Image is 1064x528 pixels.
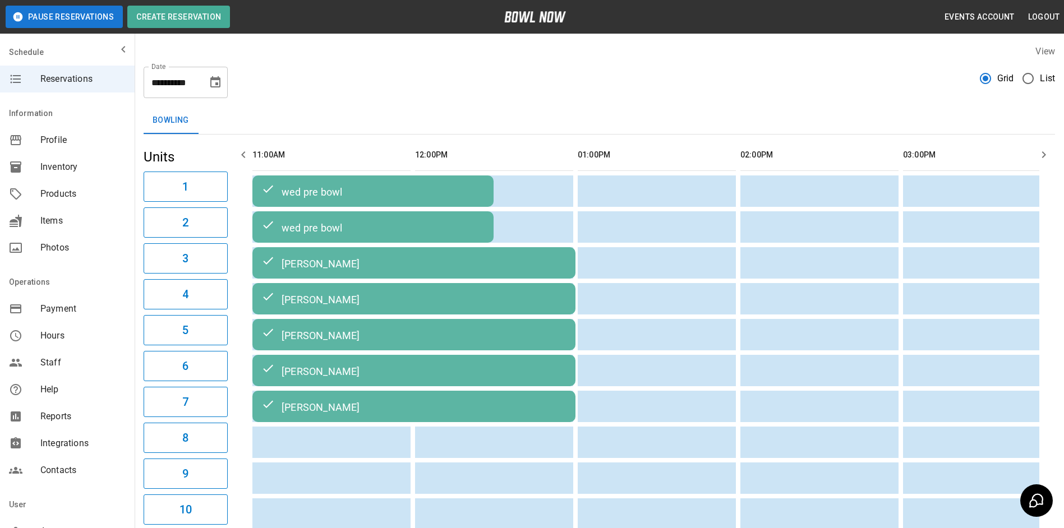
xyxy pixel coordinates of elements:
h6: 8 [182,429,188,447]
h6: 6 [182,357,188,375]
span: Products [40,187,126,201]
span: Inventory [40,160,126,174]
button: 2 [144,207,228,238]
div: [PERSON_NAME] [261,328,566,341]
span: Items [40,214,126,228]
span: Photos [40,241,126,254]
button: 1 [144,172,228,202]
span: Hours [40,329,126,342]
div: [PERSON_NAME] [261,256,566,270]
span: Integrations [40,437,126,450]
button: 6 [144,351,228,381]
div: [PERSON_NAME] [261,400,566,413]
button: 4 [144,279,228,309]
div: wed pre bowl [261,184,485,198]
button: Create Reservation [127,6,230,28]
th: 01:00PM [578,139,736,171]
h6: 2 [182,214,188,231]
h6: 1 [182,178,188,196]
span: Reservations [40,72,126,86]
button: 5 [144,315,228,345]
th: 12:00PM [415,139,573,171]
img: logo [504,11,566,22]
h6: 7 [182,393,188,411]
button: 10 [144,494,228,525]
th: 02:00PM [740,139,899,171]
h6: 9 [182,465,188,483]
span: Staff [40,356,126,369]
button: Pause Reservations [6,6,123,28]
button: 3 [144,243,228,274]
h6: 4 [182,285,188,303]
h5: Units [144,148,228,166]
span: Help [40,383,126,396]
button: Logout [1024,7,1064,27]
div: [PERSON_NAME] [261,364,566,377]
div: [PERSON_NAME] [261,292,566,305]
button: Events Account [940,7,1019,27]
button: Choose date, selected date is Sep 30, 2025 [204,71,227,94]
th: 11:00AM [252,139,411,171]
div: wed pre bowl [261,220,485,234]
span: Contacts [40,464,126,477]
button: 9 [144,458,228,489]
h6: 3 [182,249,188,267]
h6: 5 [182,321,188,339]
span: Profile [40,133,126,147]
span: Grid [997,72,1014,85]
span: Payment [40,302,126,316]
button: Bowling [144,107,198,134]
span: Reports [40,410,126,423]
span: List [1040,72,1055,85]
button: 8 [144,423,228,453]
div: inventory tabs [144,107,1055,134]
h6: 10 [179,501,192,518]
label: View [1035,46,1055,57]
button: 7 [144,387,228,417]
